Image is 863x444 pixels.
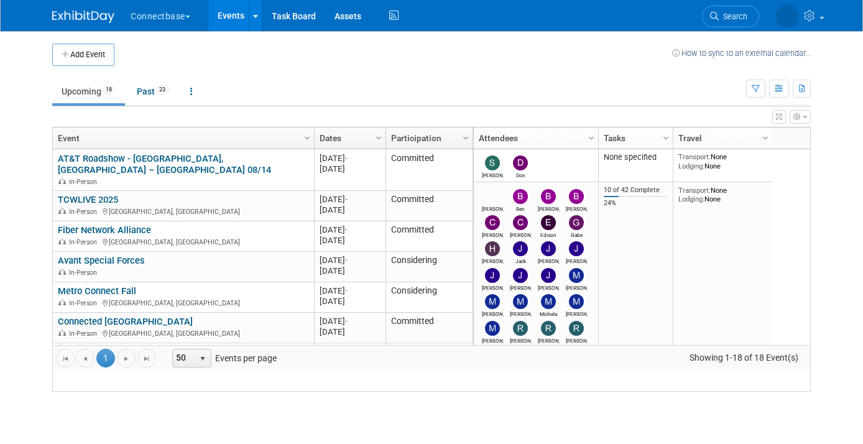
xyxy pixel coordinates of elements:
div: None None [678,186,768,204]
img: Don Roots [513,155,528,170]
div: Michela Castiglioni [566,309,588,317]
img: Carmine Caporelli [513,215,528,230]
div: [GEOGRAPHIC_DATA], [GEOGRAPHIC_DATA] [58,206,308,216]
span: Go to the last page [142,354,152,364]
a: Column Settings [759,127,773,146]
img: Michael Payne [513,321,528,336]
div: [DATE] [320,285,380,296]
a: Metro Connect Fall [58,285,136,297]
a: AT&T Roadshow - [GEOGRAPHIC_DATA], [GEOGRAPHIC_DATA] – [GEOGRAPHIC_DATA] 08/14 [58,153,271,176]
a: Go to the previous page [76,349,95,368]
img: John Giblin [569,268,584,283]
div: [DATE] [320,164,380,174]
a: Participation [391,127,464,149]
div: James Grant [566,256,588,264]
div: Michael Payne [510,336,532,344]
div: Colleen Gallagher [538,230,560,238]
div: Maria Sterck [482,309,504,317]
img: Gabe Venturi [485,241,500,256]
span: In-Person [69,269,101,277]
a: Event [58,127,306,149]
span: Column Settings [374,133,384,143]
div: [DATE] [320,205,380,215]
span: 23 [155,85,169,95]
div: 10 of 42 Complete [604,186,668,195]
div: [DATE] [320,224,380,235]
span: In-Person [69,208,101,216]
a: Column Settings [372,127,386,146]
div: Jessica Noyes [510,283,532,291]
div: [GEOGRAPHIC_DATA], [GEOGRAPHIC_DATA] [58,236,308,247]
img: Michela Castiglioni [569,294,584,309]
div: 24% [604,199,668,208]
span: Column Settings [760,133,770,143]
img: Edison Smith-Stubbs [569,215,584,230]
div: [DATE] [320,194,380,205]
a: Go to the last page [137,349,156,368]
img: In-Person Event [58,330,66,336]
div: None None [678,152,768,170]
td: Considering [385,252,473,282]
img: In-Person Event [58,208,66,214]
td: Considering [385,282,473,313]
div: Heidi Juarez [510,256,532,264]
img: Brian Maggiacomo [569,189,584,204]
div: [DATE] [320,153,380,164]
span: 18 [102,85,116,95]
span: Transport: [678,186,711,195]
a: Tasks [604,127,665,149]
span: 50 [173,349,194,367]
span: Lodging: [678,195,704,203]
a: Fiber Network Alliance [58,224,151,236]
div: [DATE] [320,326,380,337]
a: Column Settings [301,127,315,146]
span: Column Settings [461,133,471,143]
img: Jessica Noyes [513,268,528,283]
a: Attendees [479,127,590,149]
div: Jack Davey [538,256,560,264]
span: - [345,317,348,326]
span: 1 [96,349,115,368]
img: Brian Duffner [541,189,556,204]
div: Don Roots [510,170,532,178]
span: Column Settings [661,133,671,143]
div: Gabe Venturi [482,256,504,264]
div: Carmine Caporelli [510,230,532,238]
a: How to sync to an external calendar... [672,49,811,58]
img: Melissa Frank [732,7,799,21]
img: Mary Ann Rose [513,294,528,309]
td: Committed [385,313,473,343]
span: Events per page [157,349,289,368]
img: Matt Clark [541,294,556,309]
img: Ben Edmond [513,189,528,204]
a: Upcoming18 [52,80,125,103]
a: Avant Special Forces [58,255,145,266]
button: Add Event [52,44,114,66]
a: Past23 [127,80,178,103]
a: Column Settings [660,127,673,146]
span: Go to the previous page [80,354,90,364]
span: Go to the next page [121,354,131,364]
span: select [198,354,208,364]
img: Roger Castillo [541,321,556,336]
div: RICHARD LEVINE [566,336,588,344]
img: In-Person Event [58,299,66,305]
td: Committed [385,149,473,191]
img: Jack Davey [541,241,556,256]
div: Brian Duffner [538,204,560,212]
div: Edison Smith-Stubbs [566,230,588,238]
img: John Reumann [541,268,556,283]
div: Melissa Frank [482,219,504,227]
a: Search [659,6,716,27]
span: Go to the first page [60,354,70,364]
div: [DATE] [320,316,380,326]
a: Go to the next page [117,349,136,368]
img: James Grant [569,241,584,256]
span: Column Settings [586,133,596,143]
div: [GEOGRAPHIC_DATA], [GEOGRAPHIC_DATA] [58,328,308,338]
div: Roger Castillo [538,336,560,344]
div: Brian Maggiacomo [566,204,588,212]
span: - [345,225,348,234]
div: Ben Edmond [510,204,532,212]
div: John Reumann [538,283,560,291]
